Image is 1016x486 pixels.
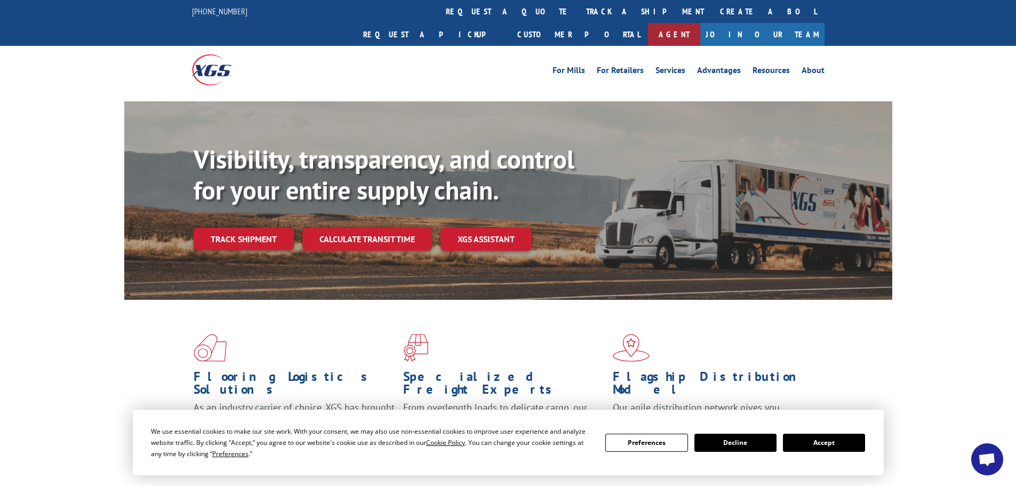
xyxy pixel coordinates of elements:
[971,443,1003,475] div: Open chat
[194,370,395,401] h1: Flooring Logistics Solutions
[194,228,294,250] a: Track shipment
[648,23,700,46] a: Agent
[783,434,865,452] button: Accept
[403,370,605,401] h1: Specialized Freight Experts
[802,66,825,78] a: About
[194,334,227,362] img: xgs-icon-total-supply-chain-intelligence-red
[403,401,605,449] p: From overlength loads to delicate cargo, our experienced staff knows the best way to move your fr...
[194,401,395,439] span: As an industry carrier of choice, XGS has brought innovation and dedication to flooring logistics...
[133,410,884,475] div: Cookie Consent Prompt
[753,66,790,78] a: Resources
[605,434,687,452] button: Preferences
[192,6,247,17] a: [PHONE_NUMBER]
[212,449,249,458] span: Preferences
[613,401,809,426] span: Our agile distribution network gives you nationwide inventory management on demand.
[403,334,428,362] img: xgs-icon-focused-on-flooring-red
[694,434,777,452] button: Decline
[553,66,585,78] a: For Mills
[441,228,532,251] a: XGS ASSISTANT
[355,23,509,46] a: Request a pickup
[151,426,593,459] div: We use essential cookies to make our site work. With your consent, we may also use non-essential ...
[655,66,685,78] a: Services
[597,66,644,78] a: For Retailers
[697,66,741,78] a: Advantages
[613,370,814,401] h1: Flagship Distribution Model
[194,142,574,206] b: Visibility, transparency, and control for your entire supply chain.
[700,23,825,46] a: Join Our Team
[613,334,650,362] img: xgs-icon-flagship-distribution-model-red
[509,23,648,46] a: Customer Portal
[426,438,465,447] span: Cookie Policy
[302,228,432,251] a: Calculate transit time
